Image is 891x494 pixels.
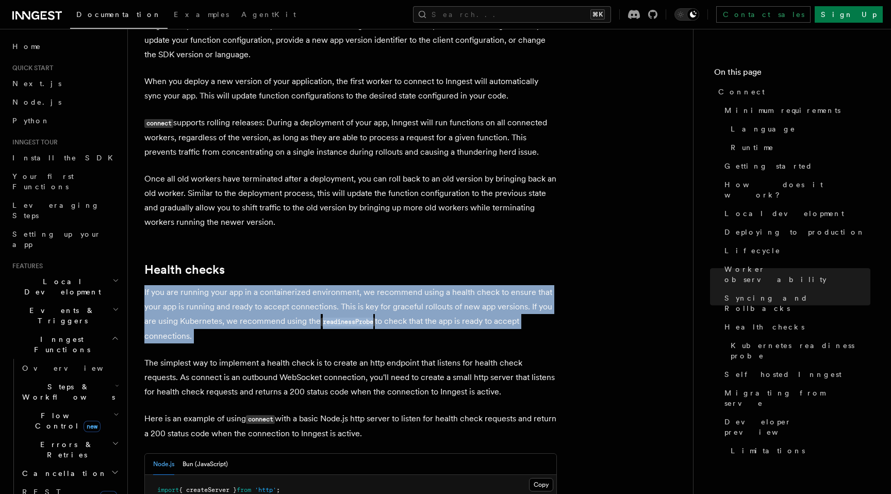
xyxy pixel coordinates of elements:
[8,272,121,301] button: Local Development
[8,301,121,330] button: Events & Triggers
[724,264,870,285] span: Worker observability
[12,41,41,52] span: Home
[720,157,870,175] a: Getting started
[8,196,121,225] a: Leveraging Steps
[724,208,844,219] span: Local development
[724,388,870,408] span: Migrating from serve
[8,167,121,196] a: Your first Functions
[8,64,53,72] span: Quick start
[720,260,870,289] a: Worker observability
[720,318,870,336] a: Health checks
[84,421,101,432] span: new
[731,340,870,361] span: Kubernetes readiness probe
[144,116,557,159] p: supports rolling releases: During a deployment of your app, Inngest will run functions on all con...
[153,454,174,475] button: Node.js
[276,486,280,493] span: ;
[731,142,774,153] span: Runtime
[8,334,111,355] span: Inngest Functions
[724,227,865,237] span: Deploying to production
[724,369,841,380] span: Self hosted Inngest
[76,10,161,19] span: Documentation
[720,384,870,413] a: Migrating from serve
[12,154,119,162] span: Install the SDK
[321,318,375,326] code: readinessProbe
[8,74,121,93] a: Next.js
[724,322,804,332] span: Health checks
[727,120,870,138] a: Language
[724,161,813,171] span: Getting started
[12,172,74,191] span: Your first Functions
[255,486,276,493] span: 'http'
[720,289,870,318] a: Syncing and Rollbacks
[716,6,811,23] a: Contact sales
[727,336,870,365] a: Kubernetes readiness probe
[714,83,870,101] a: Connect
[18,377,121,406] button: Steps & Workflows
[724,293,870,314] span: Syncing and Rollbacks
[8,138,58,146] span: Inngest tour
[714,66,870,83] h4: On this page
[18,464,121,483] button: Cancellation
[718,87,765,97] span: Connect
[144,19,557,62] p: Inngest keeps track of the version your workers are running on. This internal representation chan...
[8,225,121,254] a: Setting up your app
[70,3,168,29] a: Documentation
[18,435,121,464] button: Errors & Retries
[724,179,870,200] span: How does it work?
[18,359,121,377] a: Overview
[144,285,557,343] p: If you are running your app in a containerized environment, we recommend using a health check to ...
[144,119,173,128] code: connect
[246,415,275,424] code: connect
[720,241,870,260] a: Lifecycle
[237,486,251,493] span: from
[8,276,112,297] span: Local Development
[168,3,235,28] a: Examples
[241,10,296,19] span: AgentKit
[18,468,107,479] span: Cancellation
[724,105,840,116] span: Minimum requirements
[8,37,121,56] a: Home
[12,117,50,125] span: Python
[235,3,302,28] a: AgentKit
[8,149,121,167] a: Install the SDK
[731,124,796,134] span: Language
[674,8,699,21] button: Toggle dark mode
[529,478,553,491] button: Copy
[727,138,870,157] a: Runtime
[18,410,113,431] span: Flow Control
[22,364,128,372] span: Overview
[731,446,805,456] span: Limitations
[18,382,115,402] span: Steps & Workflows
[157,486,179,493] span: import
[815,6,883,23] a: Sign Up
[724,245,781,256] span: Lifecycle
[174,10,229,19] span: Examples
[12,79,61,88] span: Next.js
[144,172,557,229] p: Once all old workers have terminated after a deployment, you can roll back to an old version by b...
[8,93,121,111] a: Node.js
[720,101,870,120] a: Minimum requirements
[720,175,870,204] a: How does it work?
[183,454,228,475] button: Bun (JavaScript)
[144,411,557,441] p: Here is an example of using with a basic Node.js http server to listen for health check requests ...
[413,6,611,23] button: Search...⌘K
[590,9,605,20] kbd: ⌘K
[179,486,237,493] span: { createServer }
[18,439,112,460] span: Errors & Retries
[8,262,43,270] span: Features
[12,98,61,106] span: Node.js
[720,413,870,441] a: Developer preview
[144,74,557,103] p: When you deploy a new version of your application, the first worker to connect to Inngest will au...
[144,262,225,277] a: Health checks
[720,223,870,241] a: Deploying to production
[720,365,870,384] a: Self hosted Inngest
[720,204,870,223] a: Local development
[12,230,101,249] span: Setting up your app
[727,441,870,460] a: Limitations
[144,356,557,399] p: The simplest way to implement a health check is to create an http endpoint that listens for healt...
[8,111,121,130] a: Python
[18,406,121,435] button: Flow Controlnew
[724,417,870,437] span: Developer preview
[8,305,112,326] span: Events & Triggers
[12,201,100,220] span: Leveraging Steps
